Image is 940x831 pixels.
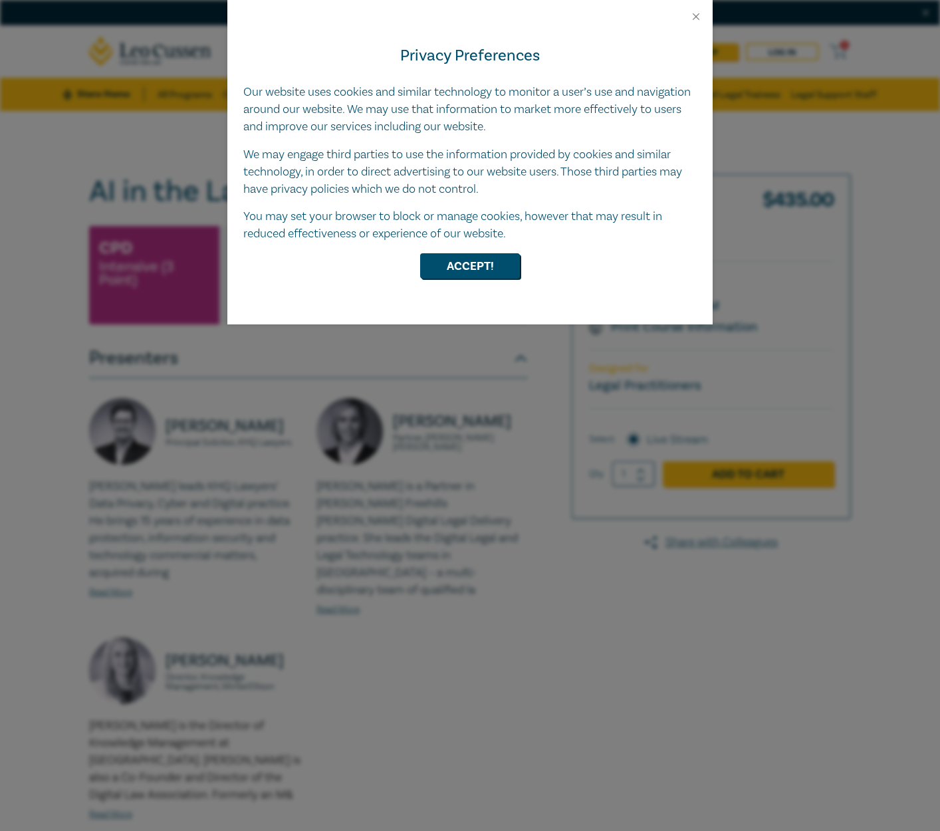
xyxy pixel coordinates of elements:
p: You may set your browser to block or manage cookies, however that may result in reduced effective... [243,208,697,243]
button: Close [690,11,702,23]
h4: Privacy Preferences [243,44,697,68]
p: We may engage third parties to use the information provided by cookies and similar technology, in... [243,146,697,198]
p: Our website uses cookies and similar technology to monitor a user’s use and navigation around our... [243,84,697,136]
button: Accept! [420,253,520,279]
